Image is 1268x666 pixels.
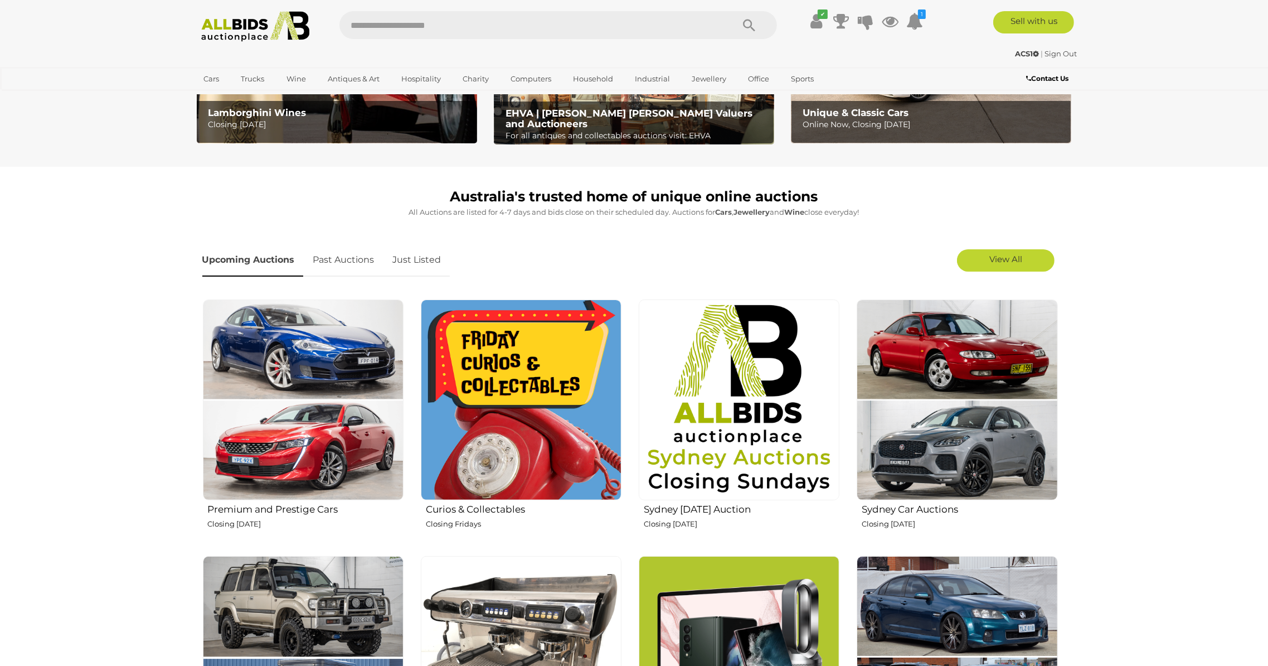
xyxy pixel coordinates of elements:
[644,518,839,530] p: Closing [DATE]
[862,501,1057,515] h2: Sydney Car Auctions
[906,11,923,31] a: 1
[208,501,404,515] h2: Premium and Prestige Cars
[644,501,839,515] h2: Sydney [DATE] Auction
[195,11,316,42] img: Allbids.com.au
[208,118,470,132] p: Closing [DATE]
[202,299,404,547] a: Premium and Prestige Cars Closing [DATE]
[234,70,272,88] a: Trucks
[503,70,558,88] a: Computers
[856,299,1057,547] a: Sydney Car Auctions Closing [DATE]
[420,299,621,547] a: Curios & Collectables Closing Fridays
[279,70,313,88] a: Wine
[957,249,1055,272] a: View All
[566,70,620,88] a: Household
[684,70,733,88] a: Jewellery
[305,244,383,277] a: Past Auctions
[785,207,805,216] strong: Wine
[1041,49,1043,58] span: |
[426,501,621,515] h2: Curios & Collectables
[197,88,290,107] a: [GEOGRAPHIC_DATA]
[803,107,909,118] b: Unique & Classic Cars
[993,11,1074,33] a: Sell with us
[506,108,752,129] b: EHVA | [PERSON_NAME] [PERSON_NAME] Valuers and Auctioneers
[1026,73,1071,85] a: Contact Us
[197,70,227,88] a: Cars
[455,70,496,88] a: Charity
[506,129,768,143] p: For all antiques and collectables auctions visit: EHVA
[202,244,303,277] a: Upcoming Auctions
[784,70,821,88] a: Sports
[1045,49,1077,58] a: Sign Out
[862,518,1057,530] p: Closing [DATE]
[716,207,732,216] strong: Cars
[1026,74,1068,83] b: Contact Us
[638,299,839,547] a: Sydney [DATE] Auction Closing [DATE]
[494,32,774,145] a: EHVA | Evans Hastings Valuers and Auctioneers EHVA | [PERSON_NAME] [PERSON_NAME] Valuers and Auct...
[394,70,448,88] a: Hospitality
[202,189,1066,205] h1: Australia's trusted home of unique online auctions
[202,206,1066,219] p: All Auctions are listed for 4-7 days and bids close on their scheduled day. Auctions for , and cl...
[320,70,387,88] a: Antiques & Art
[208,107,306,118] b: Lamborghini Wines
[808,11,825,31] a: ✔
[639,300,839,500] img: Sydney Sunday Auction
[426,518,621,530] p: Closing Fridays
[721,11,777,39] button: Search
[857,300,1057,500] img: Sydney Car Auctions
[1016,49,1039,58] strong: ACS1
[628,70,677,88] a: Industrial
[818,9,828,19] i: ✔
[385,244,450,277] a: Just Listed
[203,300,404,500] img: Premium and Prestige Cars
[1016,49,1041,58] a: ACS1
[741,70,776,88] a: Office
[734,207,770,216] strong: Jewellery
[421,300,621,500] img: Curios & Collectables
[918,9,926,19] i: 1
[989,254,1022,264] span: View All
[208,518,404,530] p: Closing [DATE]
[803,118,1065,132] p: Online Now, Closing [DATE]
